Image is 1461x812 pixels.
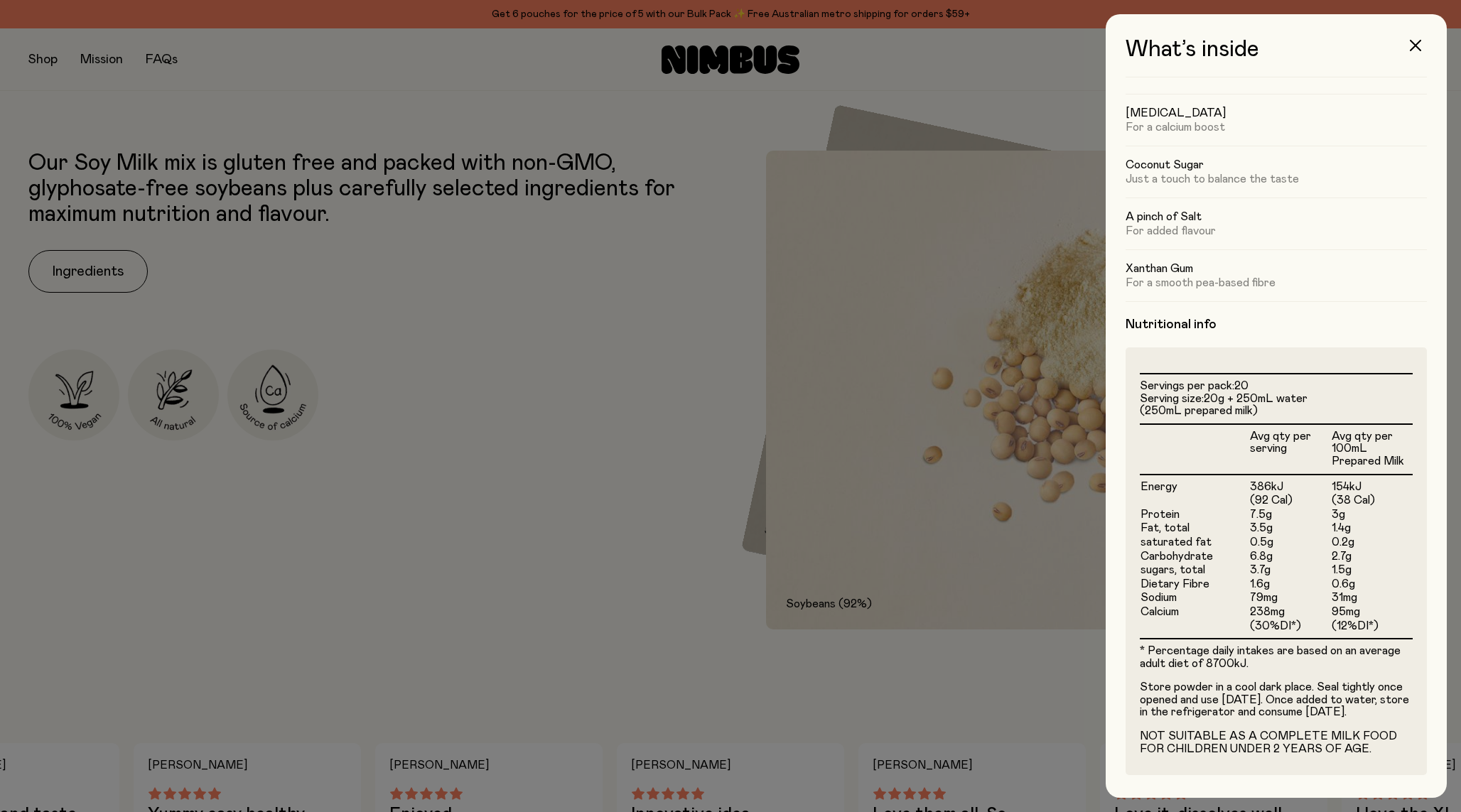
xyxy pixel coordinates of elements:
[1331,424,1413,475] th: Avg qty per 100mL Prepared Milk
[1141,551,1213,562] span: Carbohydrate
[1140,645,1413,670] p: * Percentage daily intakes are based on an average adult diet of 8700kJ.
[1331,591,1413,605] td: 31mg
[1140,380,1413,393] li: Servings per pack:
[1141,481,1177,492] span: Energy
[1249,521,1331,536] td: 3.5g
[1331,536,1413,550] td: 0.2g
[1141,592,1177,603] span: Sodium
[1331,563,1413,578] td: 1.5g
[1141,509,1180,520] span: Protein
[1331,521,1413,536] td: 1.4g
[1126,172,1427,186] p: Just a touch to balance the taste
[1140,393,1308,417] span: 20g + 250mL water (250mL prepared milk)
[1140,681,1413,719] p: Store powder in a cool dark place. Seal tightly once opened and use [DATE]. Once added to water, ...
[1331,494,1413,508] td: (38 Cal)
[1126,276,1427,290] p: For a smooth pea-based fibre
[1249,619,1331,639] td: (30%DI*)
[1249,424,1331,475] th: Avg qty per serving
[1141,564,1205,575] span: sugars, total
[1126,316,1427,333] h4: Nutritional info
[1126,224,1427,238] p: For added flavour
[1331,605,1413,619] td: 95mg
[1249,494,1331,508] td: (92 Cal)
[1249,475,1331,494] td: 386kJ
[1126,106,1427,120] h5: [MEDICAL_DATA]
[1126,210,1427,224] h5: A pinch of Salt
[1331,619,1413,639] td: (12%DI*)
[1249,550,1331,564] td: 6.8g
[1249,563,1331,578] td: 3.7g
[1140,730,1413,755] p: NOT SUITABLE AS A COMPLETE MILK FOOD FOR CHILDREN UNDER 2 YEARS OF AGE.
[1141,522,1190,534] span: Fat, total
[1234,380,1249,391] span: 20
[1249,591,1331,605] td: 79mg
[1331,508,1413,522] td: 3g
[1141,536,1212,548] span: saturated fat
[1331,578,1413,592] td: 0.6g
[1331,550,1413,564] td: 2.7g
[1141,578,1209,590] span: Dietary Fibre
[1249,578,1331,592] td: 1.6g
[1126,120,1427,134] p: For a calcium boost
[1140,393,1413,418] li: Serving size:
[1331,475,1413,494] td: 154kJ
[1126,158,1427,172] h5: Coconut Sugar
[1249,508,1331,522] td: 7.5g
[1249,605,1331,619] td: 238mg
[1249,536,1331,550] td: 0.5g
[1126,37,1427,77] h3: What’s inside
[1126,261,1427,276] h5: Xanthan Gum
[1141,606,1179,617] span: Calcium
